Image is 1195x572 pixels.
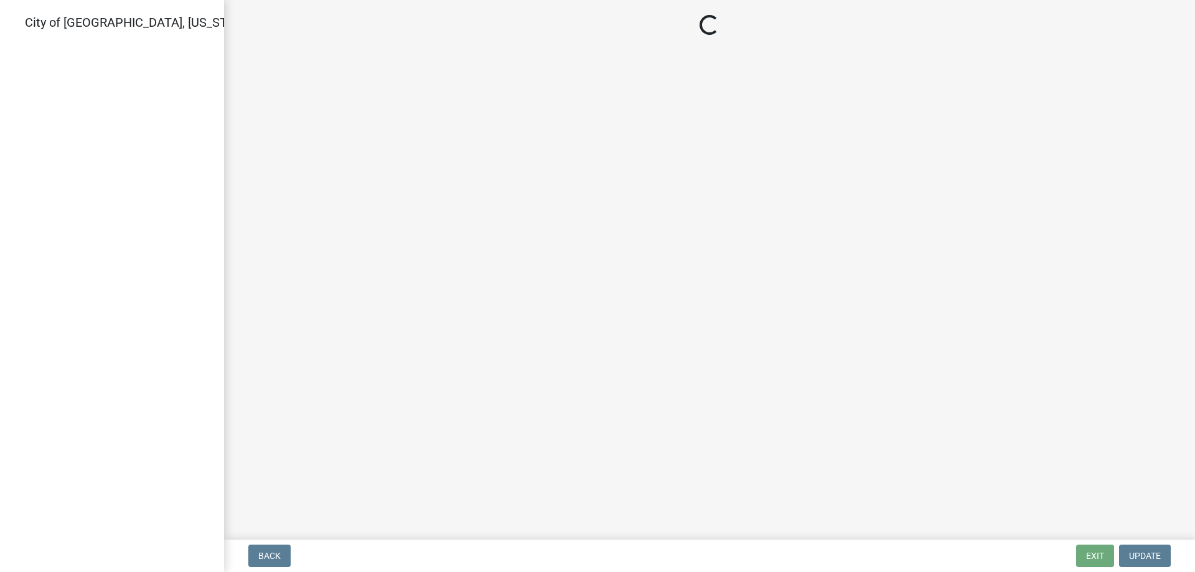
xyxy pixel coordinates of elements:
[1119,545,1171,567] button: Update
[258,551,281,561] span: Back
[1076,545,1114,567] button: Exit
[248,545,291,567] button: Back
[1129,551,1161,561] span: Update
[25,15,251,30] span: City of [GEOGRAPHIC_DATA], [US_STATE]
